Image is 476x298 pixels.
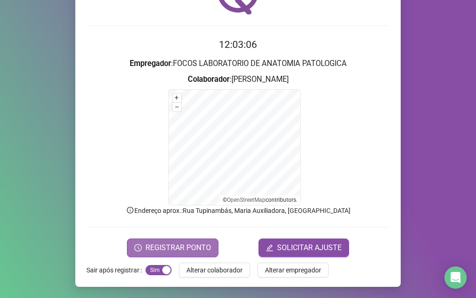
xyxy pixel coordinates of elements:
[444,266,467,289] div: Open Intercom Messenger
[126,206,134,214] span: info-circle
[86,58,390,70] h3: : FOCOS LABORATORIO DE ANATOMIA PATOLOGICA
[258,238,349,257] button: editSOLICITAR AJUSTE
[134,244,142,252] span: clock-circle
[172,93,181,102] button: +
[219,39,257,50] time: 12:03:06
[179,263,250,278] button: Alterar colaborador
[172,103,181,112] button: –
[86,73,390,86] h3: : [PERSON_NAME]
[266,244,273,252] span: edit
[186,265,243,275] span: Alterar colaborador
[188,75,230,84] strong: Colaborador
[86,263,145,278] label: Sair após registrar
[223,197,297,203] li: © contributors.
[127,238,218,257] button: REGISTRAR PONTO
[130,59,171,68] strong: Empregador
[258,263,329,278] button: Alterar empregador
[145,242,211,253] span: REGISTRAR PONTO
[227,197,265,203] a: OpenStreetMap
[265,265,321,275] span: Alterar empregador
[86,205,390,216] p: Endereço aprox. : Rua Tupinambás, Maria Auxiliadora, [GEOGRAPHIC_DATA]
[277,242,342,253] span: SOLICITAR AJUSTE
